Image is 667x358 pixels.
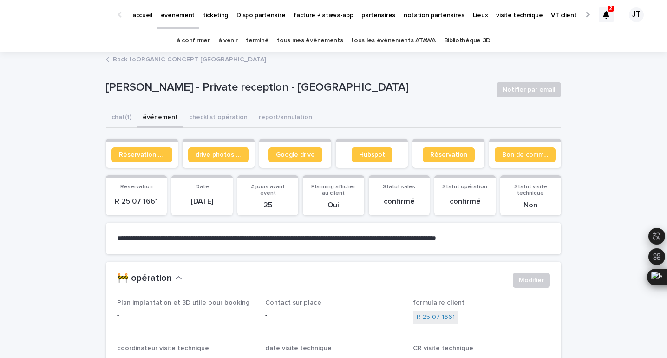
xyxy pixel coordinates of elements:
div: JT [629,7,644,22]
span: drive photos coordinateur [196,152,242,158]
img: Ls34BcGeRexTGTNfXpUC [19,6,109,24]
span: Notifier par email [503,85,555,94]
button: Modifier [513,273,550,288]
p: confirmé [374,197,424,206]
p: 2 [609,5,613,12]
a: à confirmer [177,30,210,52]
a: Bon de commande [495,147,556,162]
span: Statut opération [442,184,487,190]
p: 25 [243,201,293,210]
span: date visite technique [265,345,332,351]
span: formulaire client [413,299,464,306]
span: Hubspot [359,152,385,158]
p: - [265,311,402,320]
a: Réservation client [111,147,172,162]
p: Oui [308,201,358,210]
span: Planning afficher au client [311,184,355,196]
h2: 🚧 opération [117,273,172,284]
span: Statut sales [383,184,415,190]
span: Statut visite technique [514,184,547,196]
p: [DATE] [177,197,227,206]
span: coordinateur visite technique [117,345,209,351]
p: [PERSON_NAME] - Private reception - [GEOGRAPHIC_DATA] [106,81,489,94]
a: terminé [246,30,268,52]
button: chat (1) [106,108,137,128]
p: R 25 07 1661 [111,197,161,206]
span: CR visite technique [413,345,473,351]
p: confirmé [440,197,490,206]
button: événement [137,108,183,128]
a: Bibliothèque 3D [444,30,490,52]
a: tous mes événements [277,30,343,52]
span: # jours avant event [251,184,285,196]
span: Modifier [519,276,544,285]
a: à venir [218,30,238,52]
a: Hubspot [352,147,392,162]
a: Google drive [268,147,322,162]
button: Notifier par email [497,82,561,97]
span: Réservation [430,152,467,158]
span: Contact sur place [265,299,321,306]
span: Reservation [120,184,153,190]
button: 🚧 opération [117,273,182,284]
a: Réservation [423,147,475,162]
a: Back toORGANIC CONCEPT [GEOGRAPHIC_DATA] [113,53,266,64]
span: Bon de commande [502,152,548,158]
span: Google drive [276,152,315,158]
a: R 25 07 1661 [417,312,455,322]
button: report/annulation [253,108,318,128]
p: Non [506,201,556,210]
span: Réservation client [119,152,165,158]
div: 2 [599,7,614,22]
button: checklist opération [183,108,253,128]
p: - [117,311,254,320]
span: Date [196,184,209,190]
span: Plan implantation et 3D utile pour booking [117,299,250,306]
a: drive photos coordinateur [188,147,249,162]
a: tous les événements ATAWA [351,30,435,52]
